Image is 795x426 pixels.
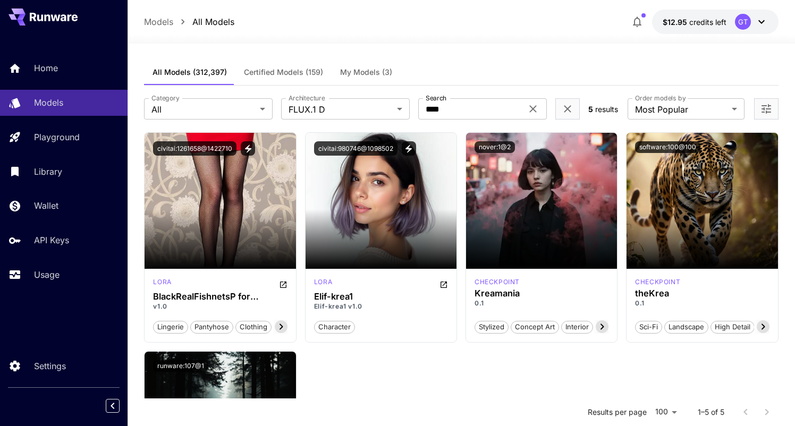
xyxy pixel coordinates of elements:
[711,320,755,334] button: High Detail
[635,299,769,308] p: 0.1
[151,93,180,103] label: Category
[651,404,681,420] div: 100
[154,322,188,333] span: lingerie
[588,407,647,418] p: Results per page
[144,15,234,28] nav: breadcrumb
[652,10,779,34] button: $12.95171GT
[475,320,509,334] button: Stylized
[561,103,574,116] button: Clear filters (1)
[439,277,448,290] button: Open in CivitAI
[190,320,233,334] button: pantyhose
[153,292,287,302] h3: BlackRealFishnetsP for FLUX_dev – Thin mesh black fishnet pantyhose
[635,141,700,153] button: software:100@100
[665,322,708,333] span: Landscape
[153,320,188,334] button: lingerie
[402,141,416,156] button: View trigger words
[475,288,608,299] h3: Kreamania
[635,277,680,287] p: checkpoint
[153,277,171,290] div: FLUX.1 D
[114,396,128,415] div: Collapse sidebar
[663,18,689,27] span: $12.95
[153,67,227,77] span: All Models (312,397)
[314,292,448,302] h3: Elif-krea1
[689,18,726,27] span: credits left
[34,62,58,74] p: Home
[244,67,323,77] span: Certified Models (159)
[289,93,325,103] label: Architecture
[34,131,80,143] p: Playground
[735,14,751,30] div: GT
[635,320,662,334] button: Sci-Fi
[475,277,520,287] div: FLUX.1 D
[153,360,208,372] button: runware:107@1
[191,322,233,333] span: pantyhose
[664,320,708,334] button: Landscape
[475,299,608,308] p: 0.1
[636,322,662,333] span: Sci-Fi
[711,322,754,333] span: High Detail
[192,15,234,28] a: All Models
[314,320,355,334] button: character
[698,407,724,418] p: 1–5 of 5
[635,277,680,287] div: FLUX.1 D
[236,322,271,333] span: clothing
[635,103,728,116] span: Most Popular
[153,302,287,311] p: v1.0
[588,105,593,114] span: 5
[760,103,773,116] button: Open more filters
[106,399,120,413] button: Collapse sidebar
[663,16,726,28] div: $12.95171
[235,320,272,334] button: clothing
[34,360,66,372] p: Settings
[595,105,618,114] span: results
[475,141,515,153] button: nover:1@2
[279,277,287,290] button: Open in CivitAI
[314,141,397,156] button: civitai:980746@1098502
[144,15,173,28] a: Models
[151,103,256,116] span: All
[511,320,559,334] button: Concept Art
[340,67,392,77] span: My Models (3)
[34,268,60,281] p: Usage
[511,322,559,333] span: Concept Art
[34,96,63,109] p: Models
[314,302,448,311] p: Elif-krea1 v1.0
[241,141,255,156] button: View trigger words
[289,103,393,116] span: FLUX.1 D
[153,141,236,156] button: civitai:1261658@1422710
[34,165,62,178] p: Library
[315,322,354,333] span: character
[475,322,508,333] span: Stylized
[635,93,686,103] label: Order models by
[426,93,446,103] label: Search
[153,277,171,287] p: lora
[635,288,769,299] h3: theKrea
[475,277,520,287] p: checkpoint
[34,199,58,212] p: Wallet
[314,277,332,290] div: FLUX.1 D
[314,277,332,287] p: lora
[562,322,593,333] span: Interior
[561,320,593,334] button: Interior
[34,234,69,246] p: API Keys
